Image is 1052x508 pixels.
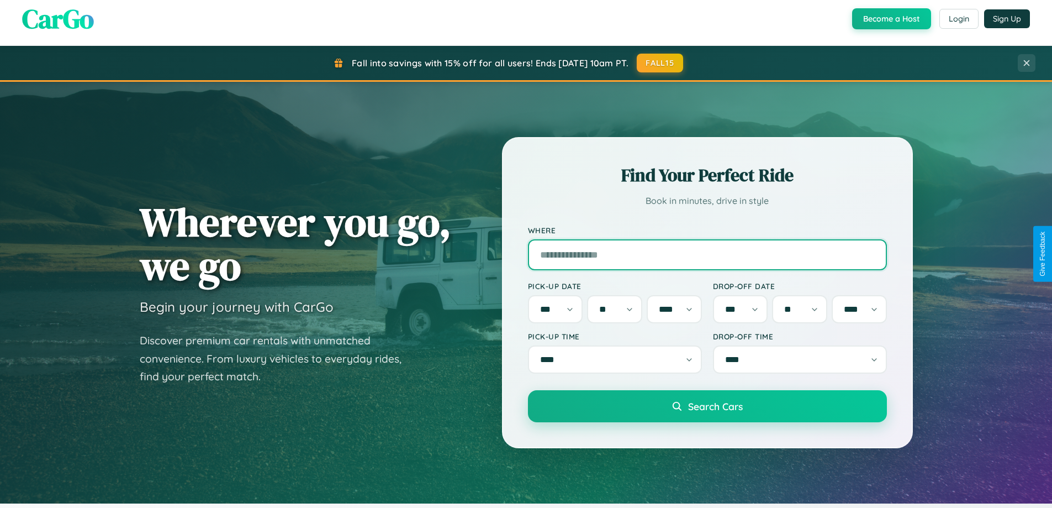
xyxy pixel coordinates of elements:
h1: Wherever you go, we go [140,200,451,287]
p: Discover premium car rentals with unmatched convenience. From luxury vehicles to everyday rides, ... [140,332,416,386]
label: Pick-up Time [528,332,702,341]
div: Give Feedback [1039,232,1046,276]
span: Search Cars [688,400,743,412]
span: Fall into savings with 15% off for all users! Ends [DATE] 10am PT. [352,57,628,69]
label: Pick-up Date [528,281,702,291]
p: Book in minutes, drive in style [528,193,887,209]
label: Drop-off Time [713,332,887,341]
label: Drop-off Date [713,281,887,291]
button: Sign Up [984,9,1030,28]
span: CarGo [22,1,94,37]
button: FALL15 [637,54,683,72]
button: Login [939,9,979,29]
label: Where [528,226,887,235]
h2: Find Your Perfect Ride [528,163,887,187]
button: Search Cars [528,390,887,422]
h3: Begin your journey with CarGo [140,298,334,315]
button: Become a Host [852,8,931,29]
